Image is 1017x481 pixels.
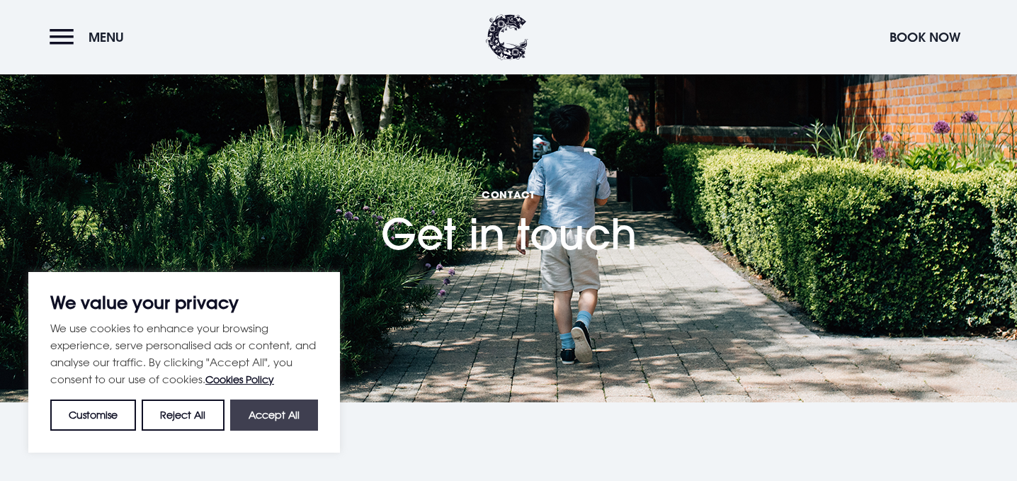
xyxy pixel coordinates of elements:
button: Customise [50,400,136,431]
button: Menu [50,22,131,52]
span: Contact [381,188,637,201]
button: Book Now [882,22,967,52]
div: We value your privacy [28,272,340,453]
img: Clandeboye Lodge [486,14,528,60]
p: We use cookies to enhance your browsing experience, serve personalised ads or content, and analys... [50,319,318,388]
p: We value your privacy [50,294,318,311]
span: Menu [89,29,124,45]
a: Cookies Policy [205,373,274,385]
button: Accept All [230,400,318,431]
h1: Get in touch [381,128,637,259]
button: Reject All [142,400,224,431]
